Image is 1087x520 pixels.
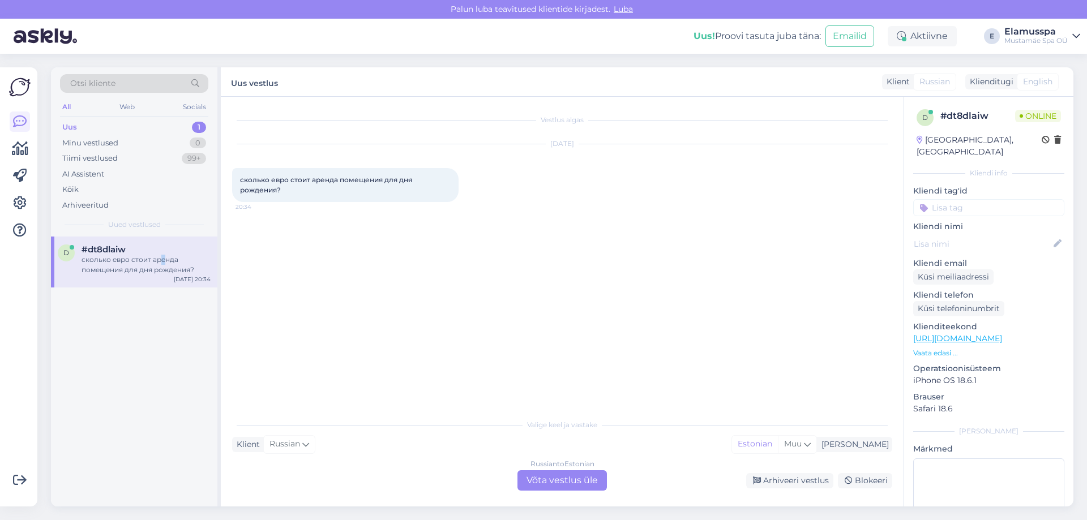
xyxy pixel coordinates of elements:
span: Otsi kliente [70,78,115,89]
div: 1 [192,122,206,133]
div: 0 [190,137,206,149]
span: сколько евро стоит аренда помещения для дня рождения? [240,175,414,194]
p: Kliendi nimi [913,221,1064,233]
div: Kliendi info [913,168,1064,178]
div: Blokeeri [838,473,892,488]
div: E [984,28,1000,44]
div: Socials [181,100,208,114]
input: Lisa nimi [914,238,1051,250]
span: Muu [784,439,802,449]
p: Operatsioonisüsteem [913,363,1064,375]
div: Kõik [62,184,79,195]
p: Kliendi telefon [913,289,1064,301]
div: Minu vestlused [62,137,118,149]
span: English [1023,76,1052,88]
p: Kliendi email [913,257,1064,269]
div: [GEOGRAPHIC_DATA], [GEOGRAPHIC_DATA] [917,134,1042,158]
div: Küsi meiliaadressi [913,269,994,285]
p: Kliendi tag'id [913,185,1064,197]
img: Askly Logo [9,76,31,98]
span: d [63,248,69,257]
div: Tiimi vestlused [62,153,118,164]
div: Klient [882,76,910,88]
p: Brauser [913,391,1064,403]
div: Võta vestlus üle [517,470,607,491]
div: сколько евро стоит аренда помещения для дня рождения? [82,255,211,275]
span: Uued vestlused [108,220,161,230]
button: Emailid [825,25,874,47]
b: Uus! [694,31,715,41]
div: # dt8dlaiw [940,109,1015,123]
div: Mustamäe Spa OÜ [1004,36,1068,45]
p: Klienditeekond [913,321,1064,333]
div: Estonian [732,436,778,453]
div: Arhiveeri vestlus [746,473,833,488]
span: Online [1015,110,1061,122]
div: [PERSON_NAME] [817,439,889,450]
p: Märkmed [913,443,1064,455]
p: Vaata edasi ... [913,348,1064,358]
div: Elamusspa [1004,27,1068,36]
span: Luba [610,4,636,14]
a: [URL][DOMAIN_NAME] [913,333,1002,343]
div: 99+ [182,153,206,164]
input: Lisa tag [913,199,1064,216]
div: Vestlus algas [232,115,892,125]
div: Klienditugi [965,76,1013,88]
div: AI Assistent [62,169,104,180]
div: All [60,100,73,114]
span: #dt8dlaiw [82,244,126,255]
div: Arhiveeritud [62,200,109,211]
div: Web [117,100,137,114]
a: ElamusspaMustamäe Spa OÜ [1004,27,1080,45]
div: Proovi tasuta juba täna: [694,29,821,43]
div: Aktiivne [888,26,957,46]
span: Russian [919,76,950,88]
span: Russian [269,438,300,450]
div: Klient [232,439,260,450]
div: [DATE] 20:34 [174,275,211,283]
div: Russian to Estonian [530,459,594,469]
p: Safari 18.6 [913,403,1064,415]
div: [DATE] [232,139,892,149]
span: d [922,113,928,122]
div: Valige keel ja vastake [232,420,892,430]
p: iPhone OS 18.6.1 [913,375,1064,386]
div: Küsi telefoninumbrit [913,301,1004,316]
span: 20:34 [236,203,278,211]
label: Uus vestlus [231,74,278,89]
div: [PERSON_NAME] [913,426,1064,436]
div: Uus [62,122,77,133]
